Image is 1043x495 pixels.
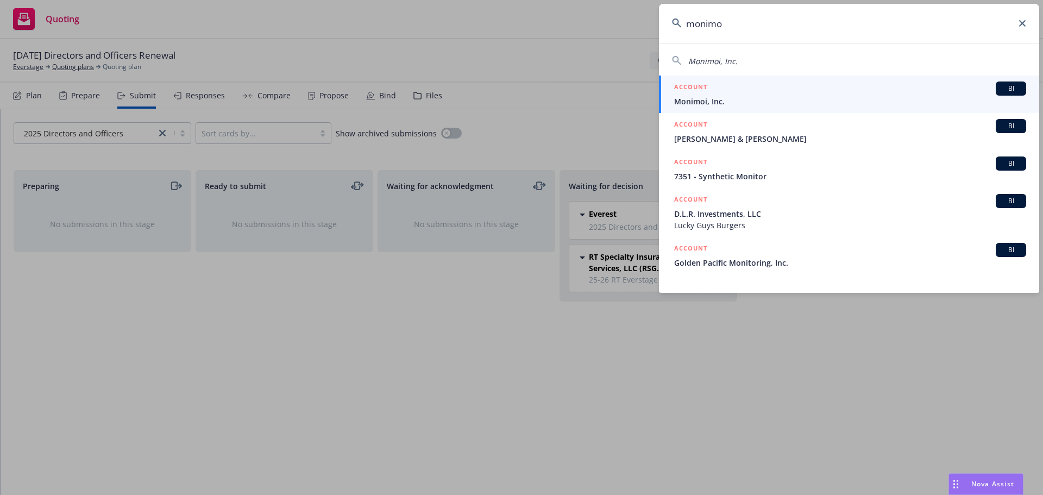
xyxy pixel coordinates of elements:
[659,188,1039,237] a: ACCOUNTBID.L.R. Investments, LLCLucky Guys Burgers
[674,257,1026,268] span: Golden Pacific Monitoring, Inc.
[949,474,963,494] div: Drag to move
[659,151,1039,188] a: ACCOUNTBI7351 - Synthetic Monitor
[674,220,1026,231] span: Lucky Guys Burgers
[674,133,1026,145] span: [PERSON_NAME] & [PERSON_NAME]
[674,119,707,132] h5: ACCOUNT
[1000,159,1022,168] span: BI
[1000,245,1022,255] span: BI
[1000,121,1022,131] span: BI
[659,113,1039,151] a: ACCOUNTBI[PERSON_NAME] & [PERSON_NAME]
[674,194,707,207] h5: ACCOUNT
[1000,196,1022,206] span: BI
[971,479,1014,488] span: Nova Assist
[948,473,1023,495] button: Nova Assist
[659,4,1039,43] input: Search...
[674,208,1026,220] span: D.L.R. Investments, LLC
[1000,84,1022,93] span: BI
[688,56,738,66] span: Monimoi, Inc.
[674,243,707,256] h5: ACCOUNT
[674,82,707,95] h5: ACCOUNT
[674,96,1026,107] span: Monimoi, Inc.
[674,171,1026,182] span: 7351 - Synthetic Monitor
[659,76,1039,113] a: ACCOUNTBIMonimoi, Inc.
[659,237,1039,274] a: ACCOUNTBIGolden Pacific Monitoring, Inc.
[674,156,707,170] h5: ACCOUNT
